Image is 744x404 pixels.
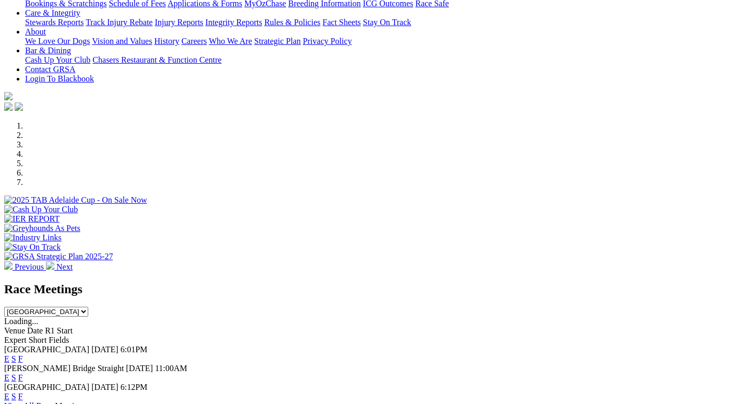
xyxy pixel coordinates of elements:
span: Short [29,336,47,344]
a: S [11,354,16,363]
a: Care & Integrity [25,8,80,17]
img: chevron-right-pager-white.svg [46,261,54,270]
span: [GEOGRAPHIC_DATA] [4,345,89,354]
a: Bar & Dining [25,46,71,55]
a: Contact GRSA [25,65,75,74]
a: History [154,37,179,45]
a: Previous [4,262,46,271]
a: F [18,354,23,363]
img: Cash Up Your Club [4,205,78,214]
a: E [4,373,9,382]
span: Venue [4,326,25,335]
span: [DATE] [126,364,153,373]
a: Cash Up Your Club [25,55,90,64]
a: Login To Blackbook [25,74,94,83]
div: About [25,37,740,46]
span: [DATE] [91,383,119,391]
img: twitter.svg [15,102,23,111]
img: Greyhounds As Pets [4,224,80,233]
a: Stay On Track [363,18,411,27]
span: R1 Start [45,326,73,335]
h2: Race Meetings [4,282,740,296]
span: Previous [15,262,44,271]
span: 11:00AM [155,364,187,373]
img: GRSA Strategic Plan 2025-27 [4,252,113,261]
span: 6:12PM [121,383,148,391]
a: Careers [181,37,207,45]
a: S [11,392,16,401]
img: 2025 TAB Adelaide Cup - On Sale Now [4,195,147,205]
a: Next [46,262,73,271]
img: logo-grsa-white.png [4,92,13,100]
span: [PERSON_NAME] Bridge Straight [4,364,124,373]
img: IER REPORT [4,214,60,224]
span: Fields [49,336,69,344]
a: E [4,354,9,363]
a: Track Injury Rebate [86,18,152,27]
a: We Love Our Dogs [25,37,90,45]
span: Next [56,262,73,271]
span: Expert [4,336,27,344]
img: facebook.svg [4,102,13,111]
div: Bar & Dining [25,55,740,65]
span: Date [27,326,43,335]
div: Care & Integrity [25,18,740,27]
span: [DATE] [91,345,119,354]
a: Rules & Policies [264,18,321,27]
a: Privacy Policy [303,37,352,45]
a: Strategic Plan [254,37,301,45]
span: Loading... [4,317,38,326]
img: chevron-left-pager-white.svg [4,261,13,270]
a: E [4,392,9,401]
img: Stay On Track [4,243,61,252]
span: 6:01PM [121,345,148,354]
a: Injury Reports [155,18,203,27]
a: Fact Sheets [323,18,361,27]
a: Stewards Reports [25,18,84,27]
a: Who We Are [209,37,252,45]
a: F [18,373,23,382]
a: Vision and Values [92,37,152,45]
img: Industry Links [4,233,62,243]
a: F [18,392,23,401]
a: Integrity Reports [205,18,262,27]
a: About [25,27,46,36]
span: [GEOGRAPHIC_DATA] [4,383,89,391]
a: Chasers Restaurant & Function Centre [92,55,221,64]
a: S [11,373,16,382]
